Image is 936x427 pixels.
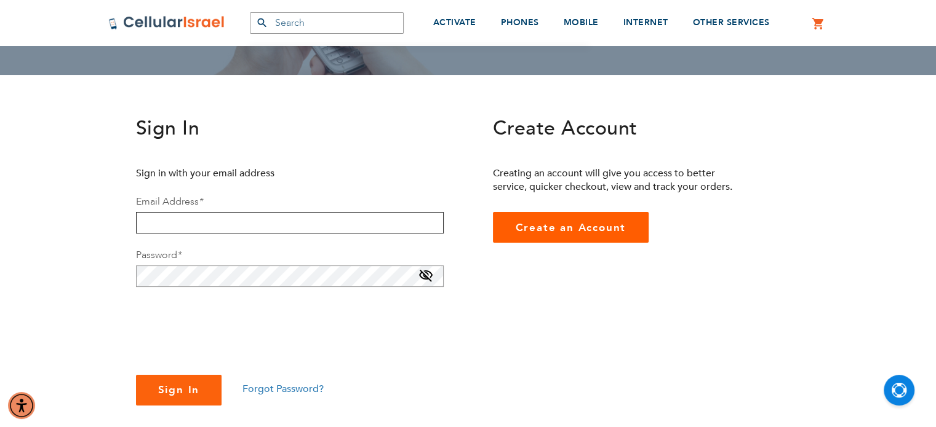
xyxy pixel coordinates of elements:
[433,17,476,28] span: ACTIVATE
[693,17,770,28] span: OTHER SERVICES
[136,166,385,180] p: Sign in with your email address
[158,383,200,397] span: Sign In
[493,212,649,243] a: Create an Account
[564,17,599,28] span: MOBILE
[136,195,203,208] label: Email Address
[136,302,323,350] iframe: reCAPTCHA
[108,15,225,30] img: Cellular Israel Logo
[493,115,638,142] span: Create Account
[136,115,200,142] span: Sign In
[250,12,404,34] input: Search
[242,382,324,396] a: Forgot Password?
[623,17,668,28] span: INTERNET
[136,375,222,405] button: Sign In
[516,221,626,235] span: Create an Account
[136,212,444,233] input: Email
[136,248,182,262] label: Password
[501,17,539,28] span: PHONES
[493,166,742,194] p: Creating an account will give you access to better service, quicker checkout, view and track your...
[8,392,35,419] div: Accessibility Menu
